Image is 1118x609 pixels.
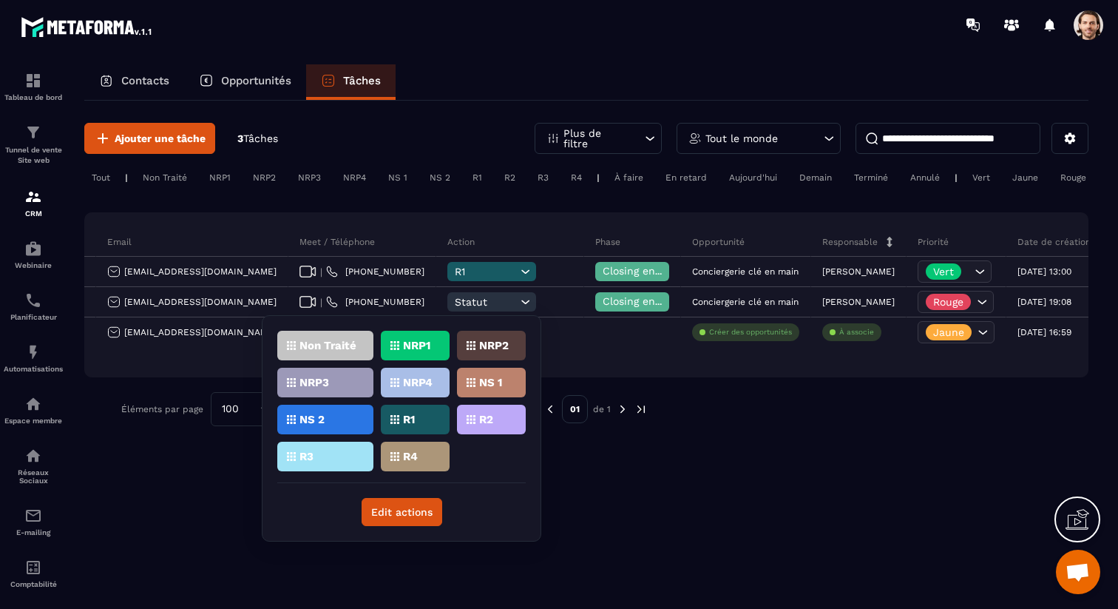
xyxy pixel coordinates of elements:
[603,295,687,307] span: Closing en cours
[479,340,509,351] p: NRP2
[125,172,128,183] p: |
[403,377,433,388] p: NRP4
[1017,297,1071,307] p: [DATE] 19:08
[299,451,314,462] p: R3
[1056,550,1100,594] div: Ouvrir le chat
[306,64,396,100] a: Tâches
[84,123,215,154] button: Ajouter une tâche
[326,296,424,308] a: [PHONE_NUMBER]
[135,169,194,186] div: Non Traité
[4,417,63,425] p: Espace membre
[403,414,415,425] p: R1
[221,74,291,87] p: Opportunités
[299,377,329,388] p: NRP3
[4,280,63,332] a: schedulerschedulerPlanificateur
[1017,236,1091,248] p: Date de création
[211,392,277,426] div: Search for option
[4,313,63,321] p: Planificateur
[692,236,745,248] p: Opportunité
[1017,327,1071,337] p: [DATE] 16:59
[562,395,588,423] p: 01
[1053,169,1094,186] div: Rouge
[955,172,958,183] p: |
[4,229,63,280] a: automationsautomationsWebinaire
[4,209,63,218] p: CRM
[24,124,42,141] img: formation
[299,414,325,425] p: NS 2
[563,128,629,149] p: Plus de filtre
[965,169,997,186] div: Vert
[692,266,799,277] p: Conciergerie clé en main
[24,395,42,413] img: automations
[299,340,356,351] p: Non Traité
[497,169,523,186] div: R2
[121,404,203,414] p: Éléments par page
[243,132,278,144] span: Tâches
[658,169,714,186] div: En retard
[4,61,63,112] a: formationformationTableau de bord
[1017,266,1071,277] p: [DATE] 13:00
[822,297,895,307] p: [PERSON_NAME]
[479,377,502,388] p: NS 1
[184,64,306,100] a: Opportunités
[607,169,651,186] div: À faire
[291,169,328,186] div: NRP3
[21,13,154,40] img: logo
[595,236,620,248] p: Phase
[84,169,118,186] div: Tout
[115,131,206,146] span: Ajouter une tâche
[822,266,895,277] p: [PERSON_NAME]
[455,266,517,277] span: R1
[4,93,63,101] p: Tableau de bord
[320,297,322,308] span: |
[24,292,42,309] img: scheduler
[24,447,42,465] img: social-network
[4,580,63,588] p: Comptabilité
[4,145,63,166] p: Tunnel de vente Site web
[24,72,42,90] img: formation
[4,177,63,229] a: formationformationCRM
[543,403,557,416] img: prev
[933,327,964,337] p: Jaune
[121,74,169,87] p: Contacts
[479,414,493,425] p: R2
[320,266,322,277] span: |
[634,403,648,416] img: next
[24,559,42,576] img: accountant
[422,169,458,186] div: NS 2
[24,507,42,525] img: email
[530,169,556,186] div: R3
[343,74,381,87] p: Tâches
[217,401,244,417] span: 100
[202,169,238,186] div: NRP1
[4,436,63,496] a: social-networksocial-networkRéseaux Sociaux
[903,169,947,186] div: Annulé
[326,266,424,277] a: [PHONE_NUMBER]
[4,548,63,599] a: accountantaccountantComptabilité
[822,236,878,248] p: Responsable
[918,236,949,248] p: Priorité
[593,403,611,415] p: de 1
[336,169,373,186] div: NRP4
[362,498,442,526] button: Edit actions
[403,340,430,351] p: NRP1
[563,169,589,186] div: R4
[24,240,42,258] img: automations
[4,112,63,177] a: formationformationTunnel de vente Site web
[403,451,418,462] p: R4
[847,169,895,186] div: Terminé
[24,343,42,361] img: automations
[603,265,687,277] span: Closing en cours
[4,261,63,269] p: Webinaire
[722,169,785,186] div: Aujourd'hui
[709,327,792,337] p: Créer des opportunités
[24,188,42,206] img: formation
[705,133,778,144] p: Tout le monde
[597,172,600,183] p: |
[299,236,375,248] p: Meet / Téléphone
[1005,169,1046,186] div: Jaune
[839,327,874,337] p: À associe
[4,468,63,485] p: Réseaux Sociaux
[244,401,257,417] input: Search for option
[933,266,954,277] p: Vert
